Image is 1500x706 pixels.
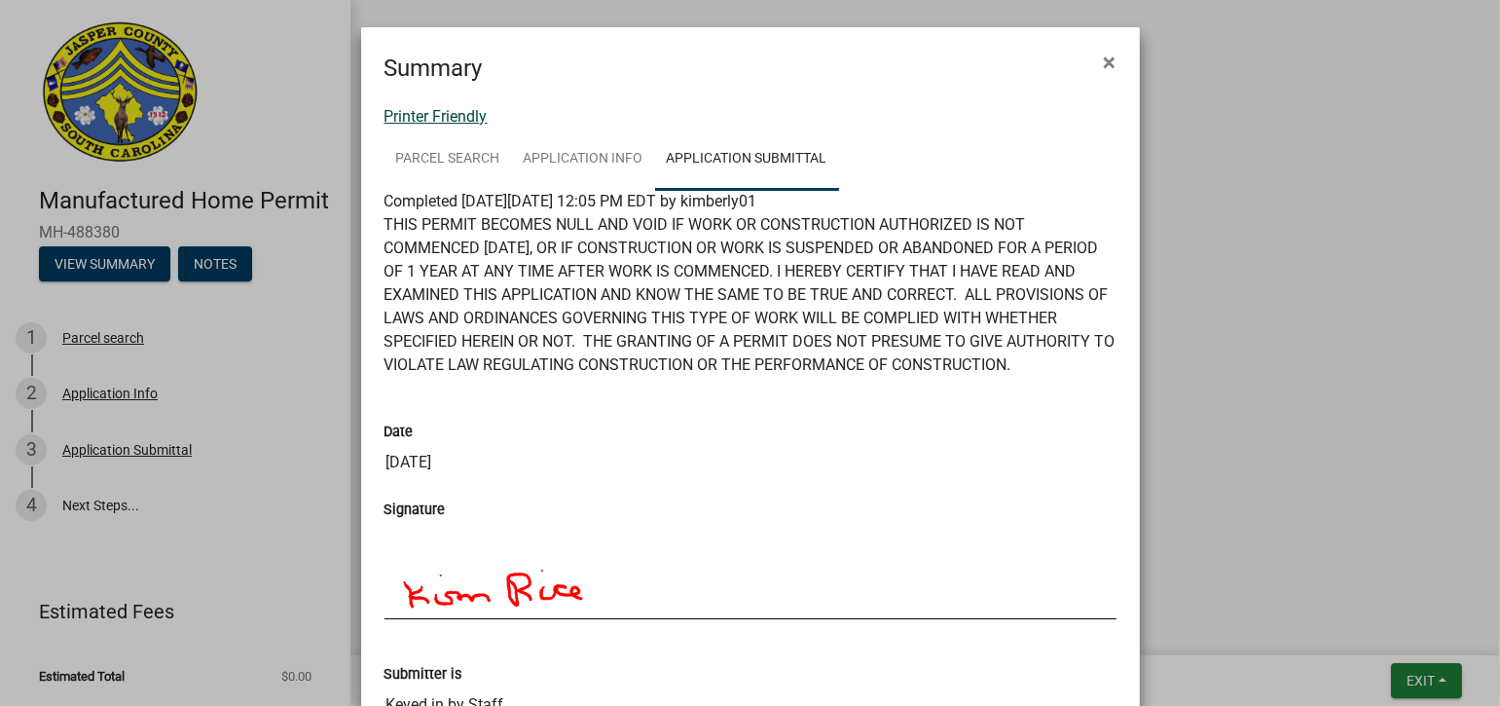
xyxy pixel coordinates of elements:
[655,129,839,191] a: Application Submittal
[384,213,1116,377] p: THIS PERMIT BECOMES NULL AND VOID IF WORK OR CONSTRUCTION AUTHORIZED IS NOT COMMENCED [DATE], OR ...
[384,192,757,210] span: Completed [DATE][DATE] 12:05 PM EDT by kimberly01
[384,668,462,682] label: Submitter is
[384,426,414,439] label: Date
[384,129,512,191] a: Parcel search
[384,503,446,517] label: Signature
[384,107,488,126] a: Printer Friendly
[1104,49,1116,76] span: ×
[384,521,1135,618] img: hFAAAAAASUVORK5CYII=
[1088,35,1132,90] button: Close
[384,51,483,86] h4: Summary
[512,129,655,191] a: Application Info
